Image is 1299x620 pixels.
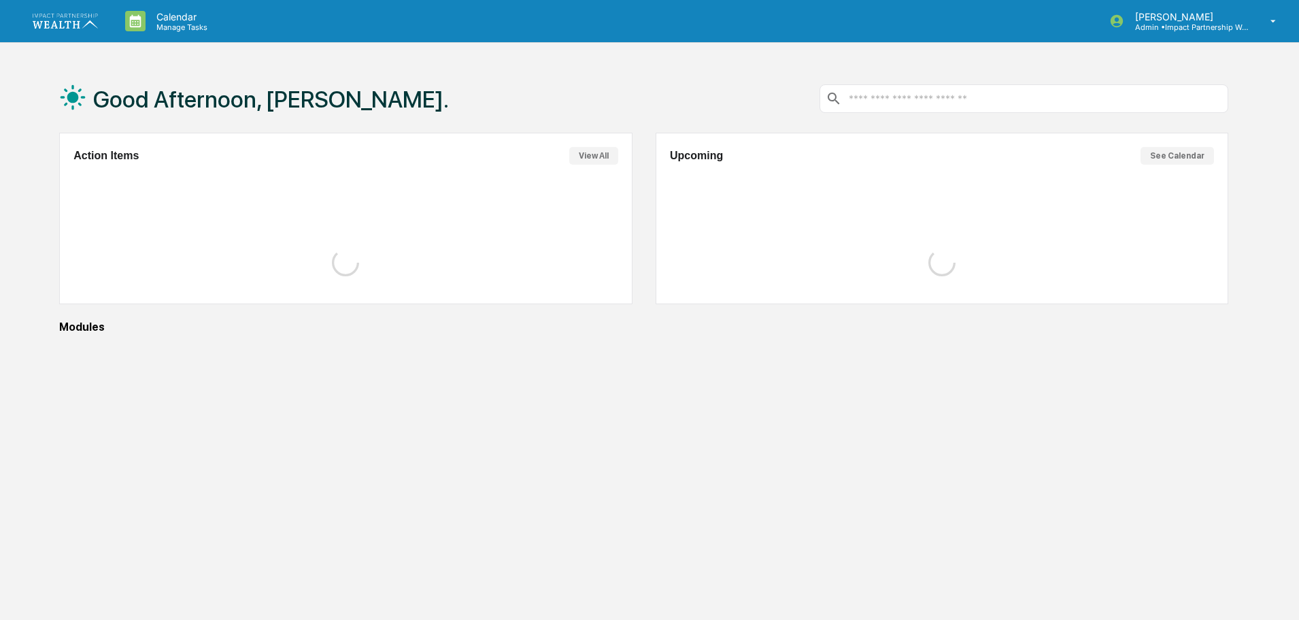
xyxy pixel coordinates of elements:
p: Calendar [146,11,214,22]
p: Admin • Impact Partnership Wealth [1124,22,1251,32]
p: [PERSON_NAME] [1124,11,1251,22]
h2: Upcoming [670,150,723,162]
img: logo [33,14,98,28]
button: View All [569,147,618,165]
div: Modules [59,321,1228,333]
p: Manage Tasks [146,22,214,32]
h2: Action Items [73,150,139,162]
button: See Calendar [1141,147,1214,165]
h1: Good Afternoon, [PERSON_NAME]. [93,86,449,113]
